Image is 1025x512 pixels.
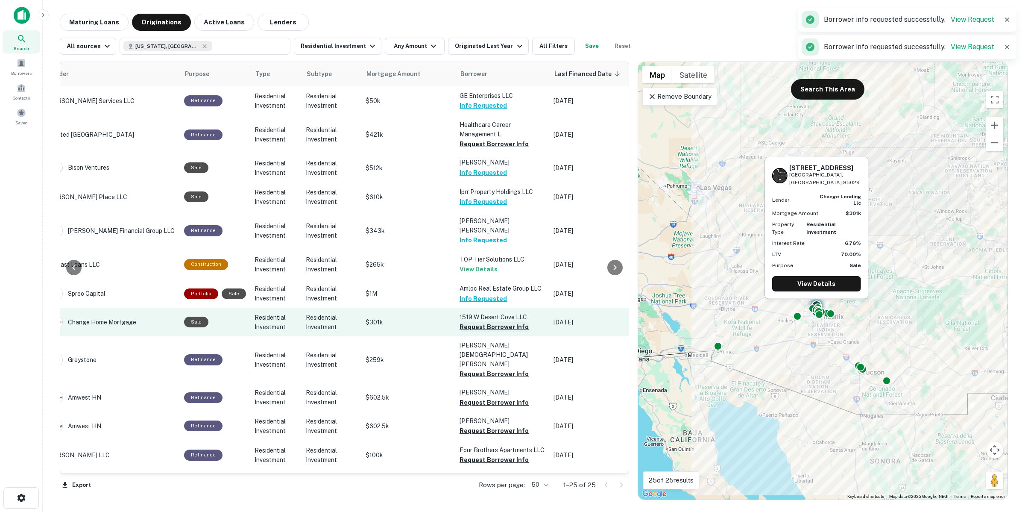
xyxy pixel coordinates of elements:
strong: change lending llc [820,194,861,206]
p: Four Brothers Apartments LLC [460,445,545,455]
button: Residential Investment [294,38,381,55]
div: This loan purpose was for refinancing [184,392,223,403]
p: Residential Investment [255,159,297,177]
div: This loan purpose was for construction [184,259,228,270]
button: Show street map [642,66,672,83]
p: TOP Tier Solutions LLC [460,255,545,264]
p: [DATE] [553,260,630,269]
button: Search This Area [791,79,864,100]
p: Healthcare Career Management L [460,120,545,139]
a: Borrowers [3,55,40,78]
p: [PERSON_NAME] Services LLC [47,96,176,106]
a: Open this area in Google Maps (opens a new window) [640,488,668,500]
button: Show satellite imagery [672,66,715,83]
p: Residential Investment [255,255,297,274]
button: Info Requested [460,294,507,304]
div: Sale [222,288,246,299]
p: [DATE] [553,289,630,298]
button: Any Amount [385,38,445,55]
button: Save your search to get updates of matches that match your search criteria. [578,38,606,55]
th: Borrower [455,62,549,86]
button: Info Requested [460,168,507,178]
button: [US_STATE], [GEOGRAPHIC_DATA] [120,38,290,55]
span: Borrowers [11,70,32,77]
span: Last Financed Date [554,69,623,79]
p: Residential Investment [306,350,357,369]
p: Mortgage Amount [772,209,818,217]
th: Subtype [302,62,361,86]
div: Bison Ventures [47,160,176,176]
p: [PERSON_NAME] [460,158,545,167]
strong: $301k [846,210,861,216]
p: Flipfast Loans LLC [47,260,176,269]
strong: Sale [849,262,861,268]
p: Borrower info requested successfully. [824,15,994,25]
p: $610k [366,192,451,202]
button: Lenders [258,14,309,31]
div: Search [3,30,40,53]
button: Zoom out [986,134,1003,151]
p: $265k [366,260,451,269]
p: Residential Investment [255,91,297,110]
div: This loan purpose was for refinancing [184,225,223,236]
button: Request Borrower Info [460,455,529,465]
p: Iprr Property Holdings LLC [460,187,545,197]
p: $100k [366,450,451,460]
div: Sale [184,162,208,173]
span: Mortgage Amount [366,69,431,79]
button: Map camera controls [986,441,1003,459]
span: Saved [15,119,28,126]
div: This loan purpose was for refinancing [184,421,223,431]
button: Keyboard shortcuts [847,494,884,500]
strong: 70.00% [841,251,861,257]
div: 0 0 [638,62,1007,500]
button: Info Requested [460,197,507,207]
p: Residential Investment [255,313,297,332]
button: Toggle fullscreen view [986,91,1003,108]
p: GE Enterprises LLC [460,91,545,100]
p: 1519 W Desert Cove LLC [460,312,545,322]
button: All Filters [532,38,575,55]
a: Terms (opens in new tab) [954,494,966,499]
span: Purpose [185,69,220,79]
p: $602.5k [366,421,451,431]
button: Request Borrower Info [460,139,529,149]
button: Export [60,479,93,491]
button: Maturing Loans [60,14,129,31]
button: Zoom in [986,117,1003,134]
p: [DATE] [553,163,630,173]
button: Request Borrower Info [460,322,529,332]
button: Reset [609,38,636,55]
p: Residential Investment [306,159,357,177]
p: Rows per page: [479,480,525,490]
strong: 6.76% [845,240,861,246]
p: Residential Investment [306,313,357,332]
p: Residential Investment [306,417,357,435]
button: View Details [460,264,498,274]
p: Borrower info requested successfully. [824,42,994,52]
p: Residential Investment [306,125,357,144]
p: [DATE] [553,450,630,460]
p: Residential Investment [306,284,357,303]
div: Amwest HN [47,390,176,405]
div: Change Home Mortgage [47,315,176,330]
button: Originations [132,14,191,31]
p: $421k [366,130,451,139]
p: Residential Investment [255,125,297,144]
span: Subtype [307,69,332,79]
p: Residential Investment [306,446,357,465]
div: Sale [184,317,208,327]
span: Borrower [460,69,487,79]
th: Mortgage Amount [361,62,455,86]
button: All sources [60,38,116,55]
p: $343k [366,226,451,235]
p: [DATE] [553,130,630,139]
p: [DATE] [553,96,630,106]
div: 50 [528,479,550,491]
p: $512k [366,163,451,173]
button: Info Requested [460,235,507,245]
span: Search [14,45,29,52]
h6: [STREET_ADDRESS] [789,164,861,172]
p: $1M [366,289,451,298]
button: Active Loans [194,14,254,31]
